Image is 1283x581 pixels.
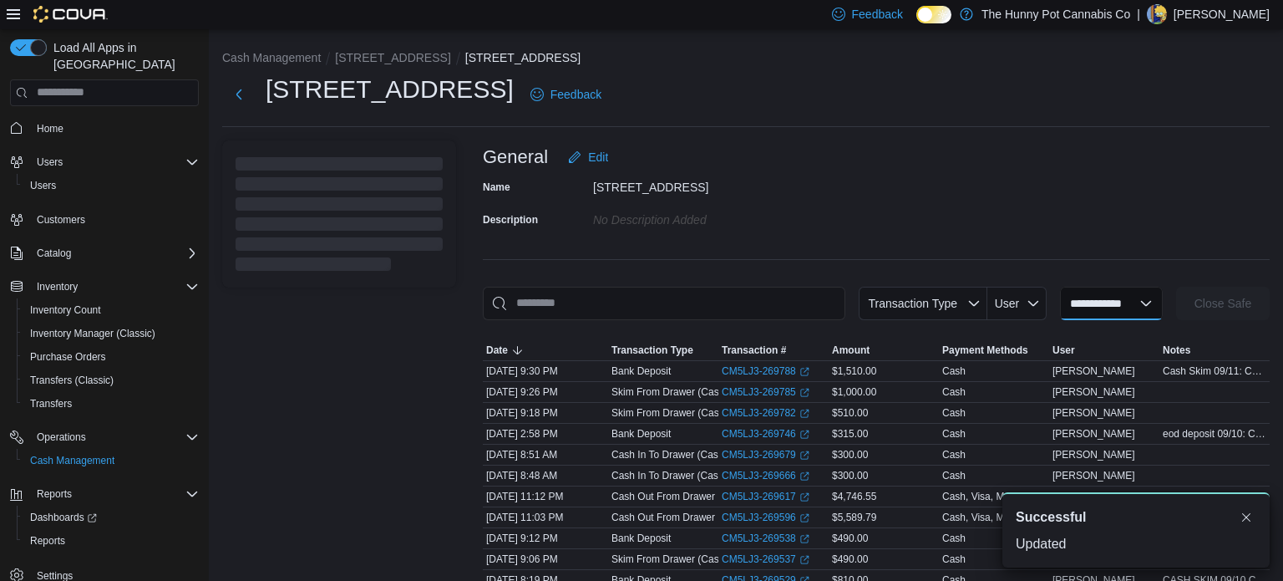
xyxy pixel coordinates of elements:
[3,207,205,232] button: Customers
[722,448,809,461] a: CM5LJ3-269679External link
[868,297,957,310] span: Transaction Type
[1052,406,1135,420] span: [PERSON_NAME]
[465,51,581,64] button: [STREET_ADDRESS]
[995,297,1020,310] span: User
[611,406,736,420] p: Skim From Drawer (Cash 2)
[30,243,199,263] span: Catalog
[17,322,205,345] button: Inventory Manager (Classic)
[722,490,809,503] a: CM5LJ3-269617External link
[483,382,608,402] div: [DATE] 9:26 PM
[722,406,809,420] a: CM5LJ3-269782External link
[608,340,718,360] button: Transaction Type
[37,155,63,169] span: Users
[1052,469,1135,482] span: [PERSON_NAME]
[23,451,199,471] span: Cash Management
[611,385,736,399] p: Skim From Drawer (Cash 1)
[981,4,1130,24] p: The Hunny Pot Cannabis Co
[483,424,608,444] div: [DATE] 2:58 PM
[486,344,508,357] span: Date
[483,507,608,527] div: [DATE] 11:03 PM
[799,451,809,461] svg: External link
[3,482,205,506] button: Reports
[30,118,199,139] span: Home
[30,327,155,340] span: Inventory Manager (Classic)
[23,370,199,390] span: Transfers (Classic)
[832,406,868,420] span: $510.00
[1163,364,1266,378] span: Cash Skim 09/11: CASH 1: $100 x 5 = $500 $50 x 6 = $300 $20 x 10 = $200 CASH 2: $100 x 2 = $200 $...
[23,394,79,414] a: Transfers
[1052,448,1135,461] span: [PERSON_NAME]
[942,344,1028,357] span: Payment Methods
[722,364,809,378] a: CM5LJ3-269788External link
[30,484,199,504] span: Reports
[23,347,199,367] span: Purchase Orders
[859,287,987,320] button: Transaction Type
[30,427,93,447] button: Operations
[942,532,966,545] div: Cash
[942,511,1023,524] div: Cash, Visa, Mas...
[1163,344,1190,357] span: Notes
[799,388,809,398] svg: External link
[483,445,608,465] div: [DATE] 8:51 AM
[611,553,736,566] p: Skim From Drawer (Cash 1)
[30,277,199,297] span: Inventory
[30,303,101,317] span: Inventory Count
[942,490,1023,503] div: Cash, Visa, Mas...
[30,277,84,297] button: Inventory
[30,511,97,524] span: Dashboards
[30,397,72,410] span: Transfers
[3,242,205,265] button: Catalog
[17,174,205,197] button: Users
[23,300,199,320] span: Inventory Count
[37,487,72,501] span: Reports
[832,344,870,357] span: Amount
[722,469,809,482] a: CM5LJ3-269666External link
[722,553,809,566] a: CM5LJ3-269537External link
[483,487,608,507] div: [DATE] 11:12 PM
[1147,4,1167,24] div: Shannon Shute
[593,206,817,227] div: No Description added
[1049,340,1159,360] button: User
[611,364,671,378] p: Bank Deposit
[550,86,601,103] span: Feedback
[987,287,1047,320] button: User
[30,179,56,192] span: Users
[1159,340,1270,360] button: Notes
[30,152,199,172] span: Users
[942,448,966,461] div: Cash
[832,553,868,566] span: $490.00
[3,426,205,449] button: Operations
[23,451,121,471] a: Cash Management
[17,392,205,415] button: Transfers
[611,490,756,503] p: Cash Out From Drawer (Cash 1)
[611,344,693,357] span: Transaction Type
[23,176,199,196] span: Users
[942,406,966,420] div: Cash
[37,431,86,444] span: Operations
[23,300,108,320] a: Inventory Count
[30,484,79,504] button: Reports
[1174,4,1270,24] p: [PERSON_NAME]
[483,181,510,194] label: Name
[17,369,205,392] button: Transfers (Classic)
[37,247,71,260] span: Catalog
[37,280,78,293] span: Inventory
[799,513,809,523] svg: External link
[222,78,256,111] button: Next
[611,511,756,524] p: Cash Out From Drawer (Cash 2)
[17,298,205,322] button: Inventory Count
[1052,385,1135,399] span: [PERSON_NAME]
[17,345,205,369] button: Purchase Orders
[17,529,205,553] button: Reports
[593,174,817,194] div: [STREET_ADDRESS]
[1052,427,1135,441] span: [PERSON_NAME]
[23,507,199,527] span: Dashboards
[483,528,608,548] div: [DATE] 9:12 PM
[30,350,106,364] span: Purchase Orders
[1176,287,1270,320] button: Close Safe
[236,161,443,274] span: Loading
[832,532,868,545] span: $490.00
[799,367,809,377] svg: External link
[483,287,845,320] input: This is a search bar. As you type, the results lower in the page will automatically filter.
[722,385,809,399] a: CM5LJ3-269785External link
